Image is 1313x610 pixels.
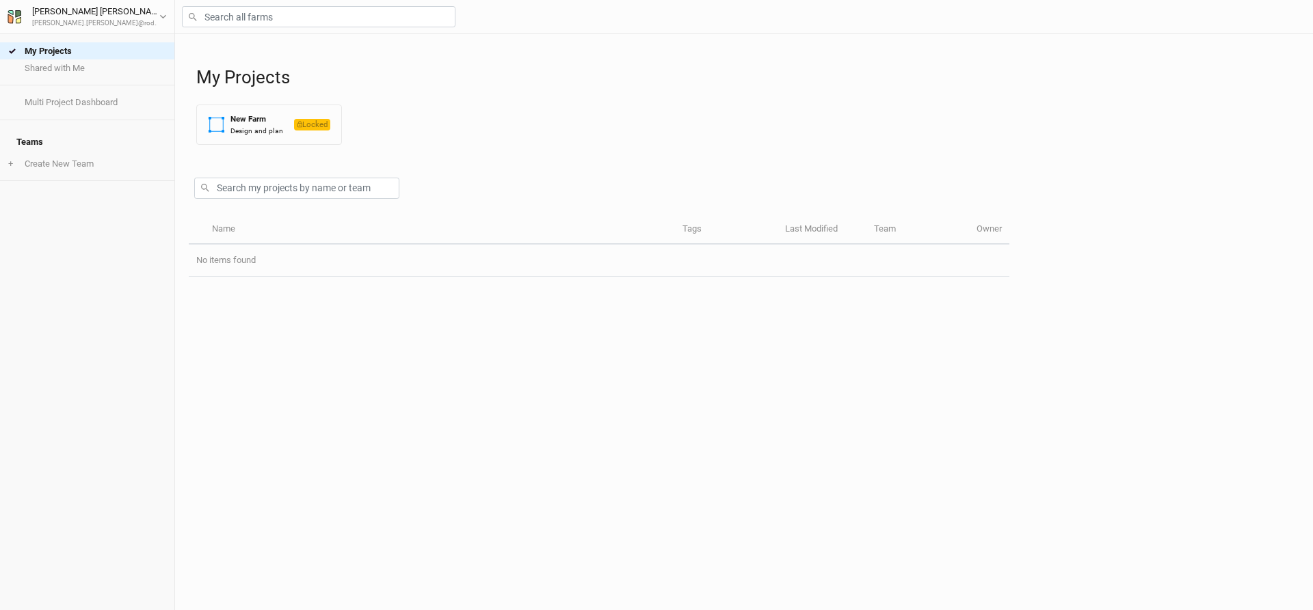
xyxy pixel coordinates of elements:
th: Last Modified [778,215,866,245]
th: Team [866,215,969,245]
div: [PERSON_NAME].[PERSON_NAME]@rodaleinstitute [32,18,159,29]
div: [PERSON_NAME] [PERSON_NAME] [32,5,159,18]
th: Tags [675,215,778,245]
input: Search all farms [182,6,455,27]
span: + [8,158,13,169]
th: Name [204,215,674,245]
h1: My Projects [196,67,1299,88]
div: Design and plan [230,126,283,136]
span: Locked [294,119,330,130]
td: No items found [189,245,1009,277]
button: [PERSON_NAME] [PERSON_NAME][PERSON_NAME].[PERSON_NAME]@rodaleinstitute [7,4,168,29]
button: New FarmDesign and planLocked [196,105,342,145]
h4: Teams [8,128,166,156]
th: Owner [969,215,1009,245]
div: New Farm [230,113,283,125]
input: Search my projects by name or team [194,178,399,199]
